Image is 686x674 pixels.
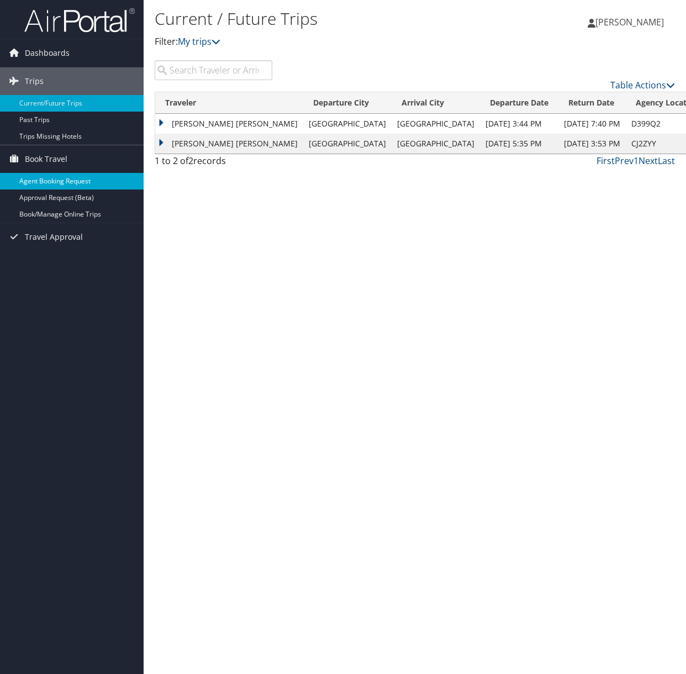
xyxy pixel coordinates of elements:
[188,155,193,167] span: 2
[303,134,392,154] td: [GEOGRAPHIC_DATA]
[615,155,634,167] a: Prev
[155,114,303,134] td: [PERSON_NAME] [PERSON_NAME]
[25,67,44,95] span: Trips
[480,114,558,134] td: [DATE] 3:44 PM
[558,114,626,134] td: [DATE] 7:40 PM
[480,92,558,114] th: Departure Date: activate to sort column descending
[155,154,272,173] div: 1 to 2 of records
[558,92,626,114] th: Return Date: activate to sort column ascending
[634,155,638,167] a: 1
[155,60,272,80] input: Search Traveler or Arrival City
[155,7,502,30] h1: Current / Future Trips
[392,114,480,134] td: [GEOGRAPHIC_DATA]
[610,79,675,91] a: Table Actions
[597,155,615,167] a: First
[155,35,502,49] p: Filter:
[392,134,480,154] td: [GEOGRAPHIC_DATA]
[25,145,67,173] span: Book Travel
[480,134,558,154] td: [DATE] 5:35 PM
[303,114,392,134] td: [GEOGRAPHIC_DATA]
[155,92,303,114] th: Traveler: activate to sort column ascending
[588,6,675,39] a: [PERSON_NAME]
[595,16,664,28] span: [PERSON_NAME]
[25,39,70,67] span: Dashboards
[178,35,220,48] a: My trips
[658,155,675,167] a: Last
[24,7,135,33] img: airportal-logo.png
[638,155,658,167] a: Next
[392,92,480,114] th: Arrival City: activate to sort column ascending
[303,92,392,114] th: Departure City: activate to sort column ascending
[558,134,626,154] td: [DATE] 3:53 PM
[25,223,83,251] span: Travel Approval
[155,134,303,154] td: [PERSON_NAME] [PERSON_NAME]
